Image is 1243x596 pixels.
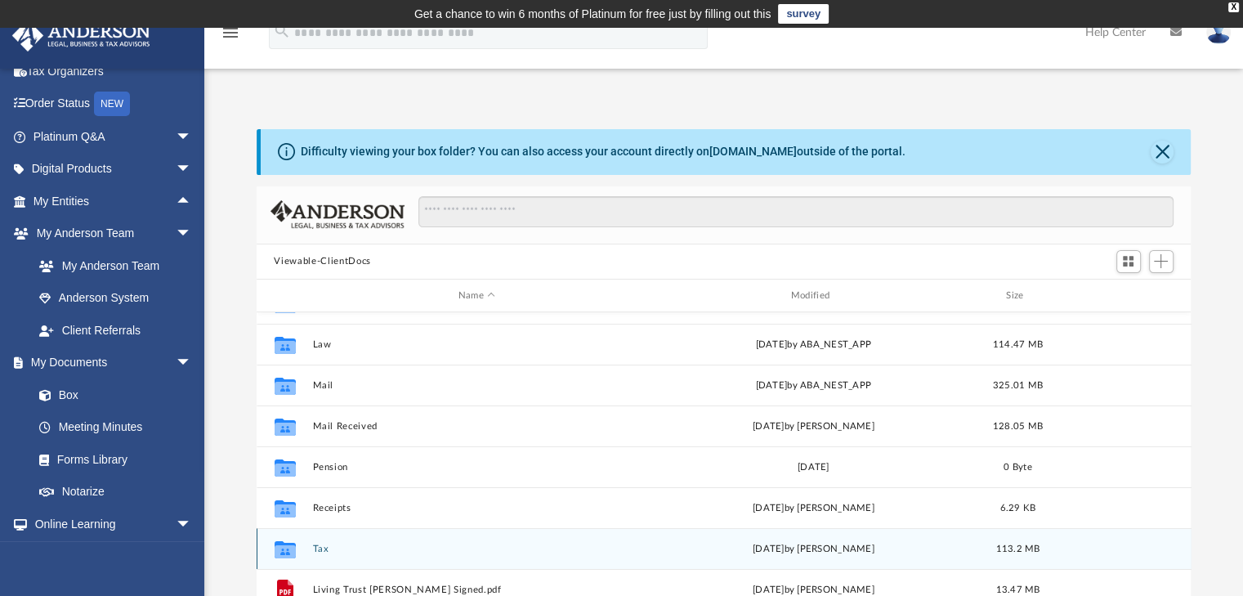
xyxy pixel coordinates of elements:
[23,282,208,315] a: Anderson System
[11,55,217,87] a: Tax Organizers
[11,120,217,153] a: Platinum Q&Aarrow_drop_down
[992,340,1042,349] span: 114.47 MB
[23,443,200,476] a: Forms Library
[11,153,217,186] a: Digital Productsarrow_drop_down
[311,289,641,303] div: Name
[11,508,208,540] a: Online Learningarrow_drop_down
[263,289,304,303] div: id
[301,143,905,160] div: Difficulty viewing your box folder? You can also access your account directly on outside of the p...
[23,314,208,347] a: Client Referrals
[418,196,1173,227] input: Search files and folders
[312,380,642,391] button: Mail
[176,185,208,218] span: arrow_drop_up
[11,87,217,121] a: Order StatusNEW
[274,254,370,269] button: Viewable-ClientDocs
[649,501,978,516] div: [DATE] by [PERSON_NAME]
[176,508,208,541] span: arrow_drop_down
[1057,289,1172,303] div: id
[1151,141,1174,164] button: Close
[985,289,1050,303] div: Size
[414,4,771,24] div: Get a chance to win 6 months of Platinum for free just by filling out this
[221,23,240,43] i: menu
[94,92,130,116] div: NEW
[778,4,829,24] a: survey
[221,31,240,43] a: menu
[11,185,217,217] a: My Entitiesarrow_drop_up
[176,120,208,154] span: arrow_drop_down
[999,504,1035,513] span: 6.29 KB
[176,347,208,380] span: arrow_drop_down
[1206,20,1231,44] img: User Pic
[312,339,642,350] button: Law
[649,542,978,557] div: [DATE] by [PERSON_NAME]
[23,379,200,411] a: Box
[649,379,978,393] div: [DATE] by ABA_NEST_APP
[649,460,978,475] div: [DATE]
[7,20,155,52] img: Anderson Advisors Platinum Portal
[649,338,978,352] div: [DATE] by ABA_NEST_APP
[176,153,208,186] span: arrow_drop_down
[312,462,642,473] button: Pension
[176,217,208,251] span: arrow_drop_down
[1116,250,1141,273] button: Switch to Grid View
[23,411,208,444] a: Meeting Minutes
[1149,250,1174,273] button: Add
[709,145,797,158] a: [DOMAIN_NAME]
[992,381,1042,390] span: 325.01 MB
[273,22,291,40] i: search
[312,585,642,595] button: Living Trust [PERSON_NAME] Signed.pdf
[11,217,208,250] a: My Anderson Teamarrow_drop_down
[312,503,642,513] button: Receipts
[992,422,1042,431] span: 128.05 MB
[11,347,208,379] a: My Documentsarrow_drop_down
[995,544,1040,553] span: 113.2 MB
[648,289,977,303] div: Modified
[649,419,978,434] div: [DATE] by [PERSON_NAME]
[995,585,1040,594] span: 13.47 MB
[312,421,642,432] button: Mail Received
[1004,463,1032,472] span: 0 Byte
[23,476,208,509] a: Notarize
[23,540,208,573] a: Courses
[312,544,642,554] button: Tax
[1228,2,1239,12] div: close
[23,249,200,282] a: My Anderson Team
